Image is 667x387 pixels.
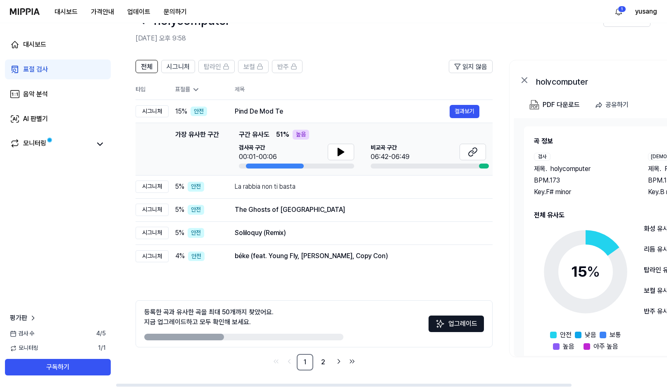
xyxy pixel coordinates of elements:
a: 음악 분석 [5,84,111,104]
div: 시그니처 [136,250,169,263]
span: 탑라인 [204,62,221,72]
div: 시그니처 [136,105,169,118]
span: holycomputer [550,164,591,174]
button: 전체 [136,60,158,73]
button: yusang [635,7,657,17]
img: 알림 [614,7,624,17]
div: 1 [618,6,626,12]
div: La rabbia non ti basta [235,182,479,192]
div: 안전 [188,182,204,192]
img: PDF Download [529,100,539,110]
span: 4 % [175,251,185,261]
th: 타입 [136,80,169,100]
a: 1 [297,354,313,370]
h2: [DATE] 오후 9:58 [136,33,603,43]
button: 구독하기 [5,359,111,375]
span: 보컬 [243,62,255,72]
div: Soliloquy (Remix) [235,228,479,238]
span: 반주 [277,62,289,72]
button: 업데이트 [121,4,157,20]
nav: pagination [136,354,493,370]
span: 보통 [610,330,621,340]
div: 높음 [293,130,309,140]
div: 00:01-00:06 [239,152,277,162]
a: 업데이트 [121,0,157,23]
div: Key. F# minor [534,187,631,197]
button: 반주 [272,60,303,73]
th: 제목 [235,80,493,100]
a: Go to last page [346,356,358,367]
div: AI 판별기 [23,114,48,124]
div: 등록한 곡과 유사한 곡을 최대 50개까지 찾았어요. 지금 업그레이드하고 모두 확인해 보세요. [144,307,274,327]
span: 읽지 않음 [462,62,487,72]
div: 안전 [191,107,207,116]
span: 15 % [175,107,187,116]
span: 4 / 5 [96,330,106,338]
span: 5 % [175,182,184,192]
button: 공유하기 [591,97,635,113]
img: Sparkles [435,319,445,329]
span: 모니터링 [10,344,38,352]
a: 표절 검사 [5,59,111,79]
div: 모니터링 [23,138,46,150]
span: 검사 수 [10,330,34,338]
div: 음악 분석 [23,89,48,99]
div: béke (feat. Young Fly, [PERSON_NAME], Copy Con) [235,251,479,261]
button: 대시보드 [48,4,84,20]
button: PDF 다운로드 [528,97,581,113]
div: PDF 다운로드 [543,100,580,110]
a: Go to next page [333,356,345,367]
button: 업그레이드 [429,316,484,332]
div: 검사 [534,153,550,161]
span: 51 % [276,130,289,140]
div: 안전 [188,205,204,215]
span: 검사곡 구간 [239,144,277,152]
span: 높음 [563,342,574,351]
a: 모니터링 [10,138,91,150]
div: Pind De Mod Te [235,107,450,116]
span: 제목 . [648,164,661,174]
button: 가격안내 [84,4,121,20]
button: 읽지 않음 [449,60,493,73]
a: Go to first page [270,356,282,367]
span: % [587,263,600,280]
span: 구간 유사도 [239,130,269,140]
div: 안전 [188,228,204,238]
button: 보컬 [238,60,269,73]
div: 표절 검사 [23,64,48,74]
div: 표절률 [175,85,222,94]
div: 15 [571,261,600,283]
div: 06:42-06:49 [371,152,410,162]
div: 공유하기 [605,100,629,110]
span: 제목 . [534,164,547,174]
div: The Ghosts of [GEOGRAPHIC_DATA] [235,205,479,215]
span: 5 % [175,205,184,215]
a: 2 [315,354,331,370]
a: 평가판 [10,313,37,323]
span: 평가판 [10,313,27,323]
div: 안전 [188,252,205,261]
button: 탑라인 [198,60,235,73]
a: AI 판별기 [5,109,111,129]
span: 안전 [560,330,572,340]
button: 문의하기 [157,4,193,20]
img: logo [10,8,40,15]
a: Go to previous page [283,356,295,367]
div: BPM. 173 [534,176,631,185]
span: 아주 높음 [593,342,618,351]
span: 시그니처 [167,62,190,72]
span: 1 / 1 [98,344,106,352]
div: 시그니처 [136,204,169,216]
a: 대시보드 [5,35,111,55]
span: 낮음 [585,330,596,340]
div: 대시보드 [23,40,46,50]
span: 비교곡 구간 [371,144,410,152]
a: Sparkles업그레이드 [429,323,484,330]
button: 시그니처 [161,60,195,73]
button: 결과보기 [450,105,479,118]
div: 가장 유사한 구간 [175,130,219,169]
